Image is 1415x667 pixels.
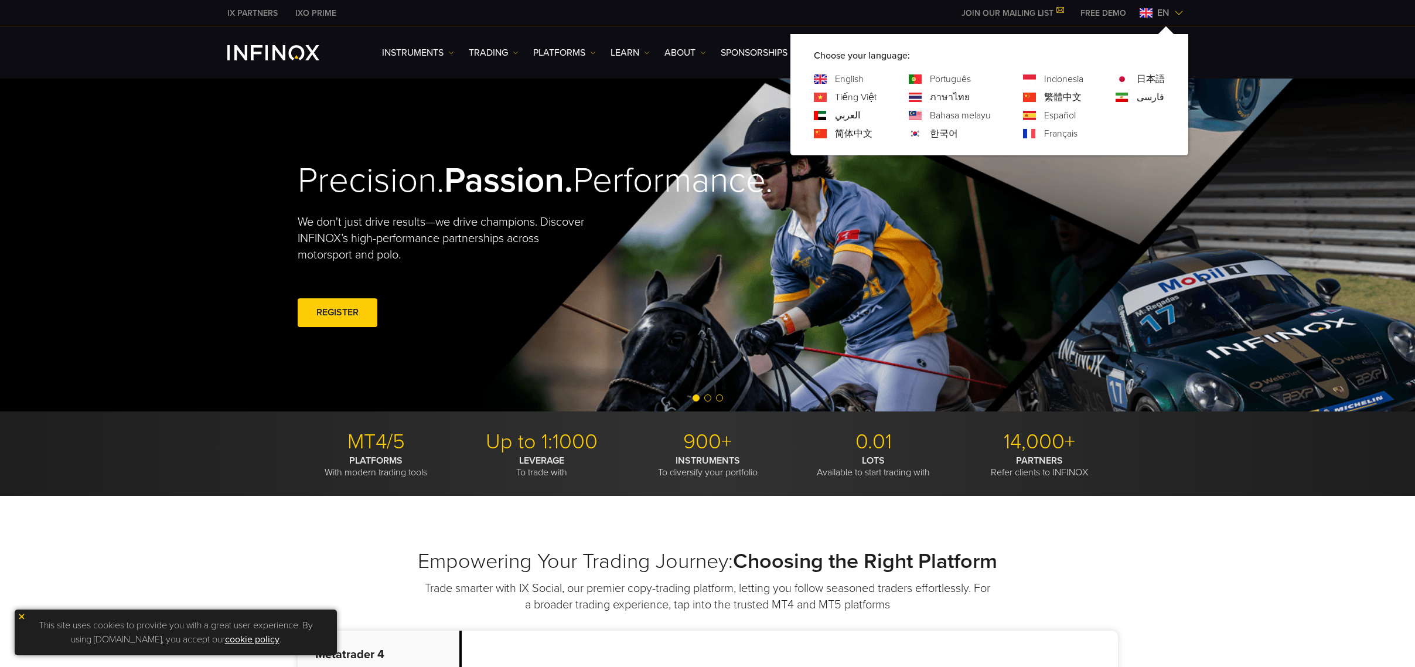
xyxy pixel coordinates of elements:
p: We don't just drive results—we drive champions. Discover INFINOX’s high-performance partnerships ... [298,214,593,263]
p: Refer clients to INFINOX [961,455,1118,478]
span: en [1153,6,1174,20]
a: Instruments [382,46,454,60]
strong: INSTRUMENTS [676,455,740,467]
p: Choose your language: [814,49,1165,63]
a: Language [930,90,970,104]
strong: PLATFORMS [349,455,403,467]
strong: LEVERAGE [519,455,564,467]
a: Language [1044,72,1083,86]
a: Language [930,127,958,141]
p: Available to start trading with [795,455,952,478]
a: Language [835,90,877,104]
a: ABOUT [664,46,706,60]
p: 900+ [629,429,786,455]
p: This site uses cookies to provide you with a great user experience. By using [DOMAIN_NAME], you a... [21,615,331,649]
a: REGISTER [298,298,377,327]
span: Go to slide 2 [704,394,711,401]
h2: Precision. Performance. [298,159,667,202]
a: TRADING [469,46,519,60]
a: JOIN OUR MAILING LIST [953,8,1072,18]
a: Language [1044,127,1078,141]
strong: PARTNERS [1016,455,1063,467]
a: Language [1137,90,1164,104]
a: Language [835,127,872,141]
p: Trade smarter with IX Social, our premier copy-trading platform, letting you follow seasoned trad... [424,580,992,613]
p: To trade with [463,455,620,478]
strong: Passion. [444,159,573,202]
img: yellow close icon [18,612,26,621]
a: SPONSORSHIPS [721,46,787,60]
p: 14,000+ [961,429,1118,455]
a: INFINOX Logo [227,45,347,60]
a: INFINOX [219,7,287,19]
span: Go to slide 3 [716,394,723,401]
a: PLATFORMS [533,46,596,60]
p: Up to 1:1000 [463,429,620,455]
a: Language [930,108,991,122]
a: Language [1044,90,1082,104]
p: With modern trading tools [298,455,455,478]
a: Language [930,72,971,86]
p: 0.01 [795,429,952,455]
a: INFINOX [287,7,345,19]
a: Language [835,72,864,86]
a: cookie policy [225,634,279,645]
h2: Empowering Your Trading Journey: [298,549,1118,574]
a: Learn [611,46,650,60]
a: Language [1044,108,1076,122]
p: MT4/5 [298,429,455,455]
a: INFINOX MENU [1072,7,1135,19]
a: Language [1137,72,1165,86]
span: Go to slide 1 [693,394,700,401]
strong: Choosing the Right Platform [733,549,997,574]
a: Language [835,108,860,122]
strong: LOTS [862,455,885,467]
p: To diversify your portfolio [629,455,786,478]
